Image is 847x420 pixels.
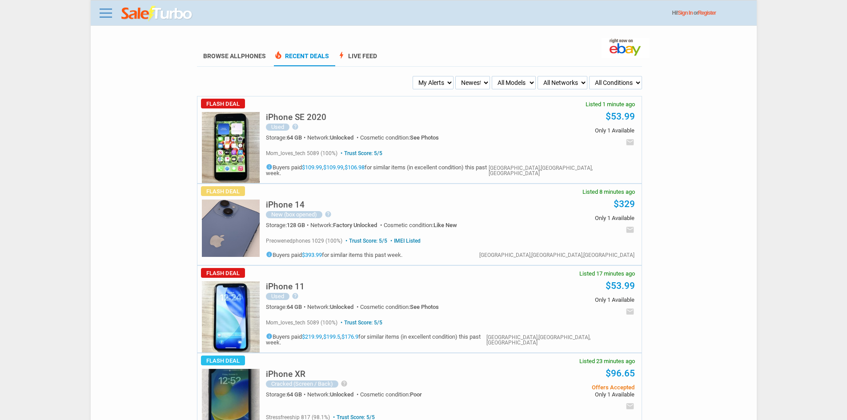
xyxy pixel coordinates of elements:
[292,292,299,300] i: help
[287,134,302,141] span: 64 GB
[330,391,353,398] span: Unlocked
[694,10,716,16] span: or
[678,10,693,16] a: Sign In
[266,211,322,218] div: New (box opened)
[307,304,360,310] div: Network:
[287,304,302,310] span: 64 GB
[489,165,634,176] div: [GEOGRAPHIC_DATA],[GEOGRAPHIC_DATA],[GEOGRAPHIC_DATA]
[579,358,635,364] span: Listed 23 minutes ago
[266,293,289,300] div: Used
[266,124,289,131] div: Used
[202,200,260,257] img: s-l225.jpg
[266,333,486,345] h5: Buyers paid , , for similar items (in excellent condition) this past week.
[582,189,635,195] span: Listed 8 minutes ago
[266,238,342,244] span: preowenedphones 1029 (100%)
[307,135,360,140] div: Network:
[626,307,634,316] i: email
[500,215,634,221] span: Only 1 Available
[626,225,634,234] i: email
[287,222,305,228] span: 128 GB
[486,335,634,345] div: [GEOGRAPHIC_DATA],[GEOGRAPHIC_DATA],[GEOGRAPHIC_DATA]
[323,333,340,340] a: $199.5
[333,222,377,228] span: Factory Unlocked
[606,111,635,122] a: $53.99
[606,368,635,379] a: $96.65
[360,304,439,310] div: Cosmetic condition:
[266,370,305,378] h5: iPhone XR
[266,164,273,170] i: info
[241,52,266,60] span: Phones
[266,284,305,291] a: iPhone 11
[274,52,329,66] a: local_fire_departmentRecent Deals
[626,138,634,147] i: email
[579,271,635,276] span: Listed 17 minutes ago
[337,52,377,66] a: boltLive Feed
[389,238,421,244] span: IMEI Listed
[274,51,283,60] span: local_fire_department
[698,10,716,16] a: Register
[410,304,439,310] span: See Photos
[287,391,302,398] span: 64 GB
[121,6,193,22] img: saleturbo.com - Online Deals and Discount Coupons
[410,391,422,398] span: Poor
[614,199,635,209] a: $329
[203,52,266,60] a: Browse AllPhones
[434,222,457,228] span: Like New
[626,402,634,411] i: email
[500,392,634,397] span: Only 1 Available
[266,222,310,228] div: Storage:
[266,135,307,140] div: Storage:
[266,380,338,388] div: Cracked (Screen / Back)
[672,10,678,16] span: Hi!
[586,101,635,107] span: Listed 1 minute ago
[341,380,348,387] i: help
[500,297,634,303] span: Only 1 Available
[202,281,260,352] img: s-l225.jpg
[384,222,457,228] div: Cosmetic condition:
[330,134,353,141] span: Unlocked
[266,115,326,121] a: iPhone SE 2020
[344,238,387,244] span: Trust Score: 5/5
[339,320,382,326] span: Trust Score: 5/5
[302,252,322,258] a: $393.99
[201,99,245,108] span: Flash Deal
[266,251,273,258] i: info
[479,252,634,258] div: [GEOGRAPHIC_DATA],[GEOGRAPHIC_DATA],[GEOGRAPHIC_DATA]
[266,200,305,209] h5: iPhone 14
[201,356,245,365] span: Flash Deal
[337,51,346,60] span: bolt
[323,164,343,171] a: $109.99
[500,384,634,390] span: Offers Accepted
[266,202,305,209] a: iPhone 14
[266,304,307,310] div: Storage:
[201,268,245,278] span: Flash Deal
[266,372,305,378] a: iPhone XR
[266,282,305,291] h5: iPhone 11
[266,333,273,340] i: info
[360,392,422,397] div: Cosmetic condition:
[266,251,421,258] h5: Buyers paid for similar items this past week.
[266,113,326,121] h5: iPhone SE 2020
[341,333,358,340] a: $176.9
[606,280,635,291] a: $53.99
[325,211,332,218] i: help
[345,164,365,171] a: $106.98
[266,150,337,156] span: mom_loves_tech 5089 (100%)
[310,222,384,228] div: Network:
[266,320,337,326] span: mom_loves_tech 5089 (100%)
[410,134,439,141] span: See Photos
[292,123,299,130] i: help
[266,164,489,176] h5: Buyers paid , , for similar items (in excellent condition) this past week.
[330,304,353,310] span: Unlocked
[302,333,322,340] a: $219.99
[307,392,360,397] div: Network:
[302,164,322,171] a: $109.99
[266,392,307,397] div: Storage:
[202,112,260,183] img: s-l225.jpg
[360,135,439,140] div: Cosmetic condition:
[201,186,245,196] span: Flash Deal
[339,150,382,156] span: Trust Score: 5/5
[500,128,634,133] span: Only 1 Available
